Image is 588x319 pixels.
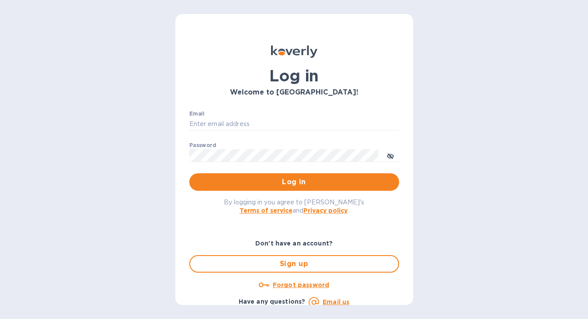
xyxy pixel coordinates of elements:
input: Enter email address [189,118,399,131]
span: Sign up [197,259,391,269]
a: Email us [323,298,349,305]
a: Terms of service [240,207,292,214]
a: Privacy policy [303,207,348,214]
u: Forgot password [273,281,329,288]
label: Password [189,143,216,148]
label: Email [189,111,205,116]
h3: Welcome to [GEOGRAPHIC_DATA]! [189,88,399,97]
button: Log in [189,173,399,191]
h1: Log in [189,67,399,85]
span: Log in [196,177,392,187]
b: Have any questions? [239,298,306,305]
span: By logging in you agree to [PERSON_NAME]'s and . [224,199,364,214]
img: Koverly [271,46,317,58]
b: Don't have an account? [255,240,333,247]
button: Sign up [189,255,399,273]
button: toggle password visibility [382,147,399,164]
